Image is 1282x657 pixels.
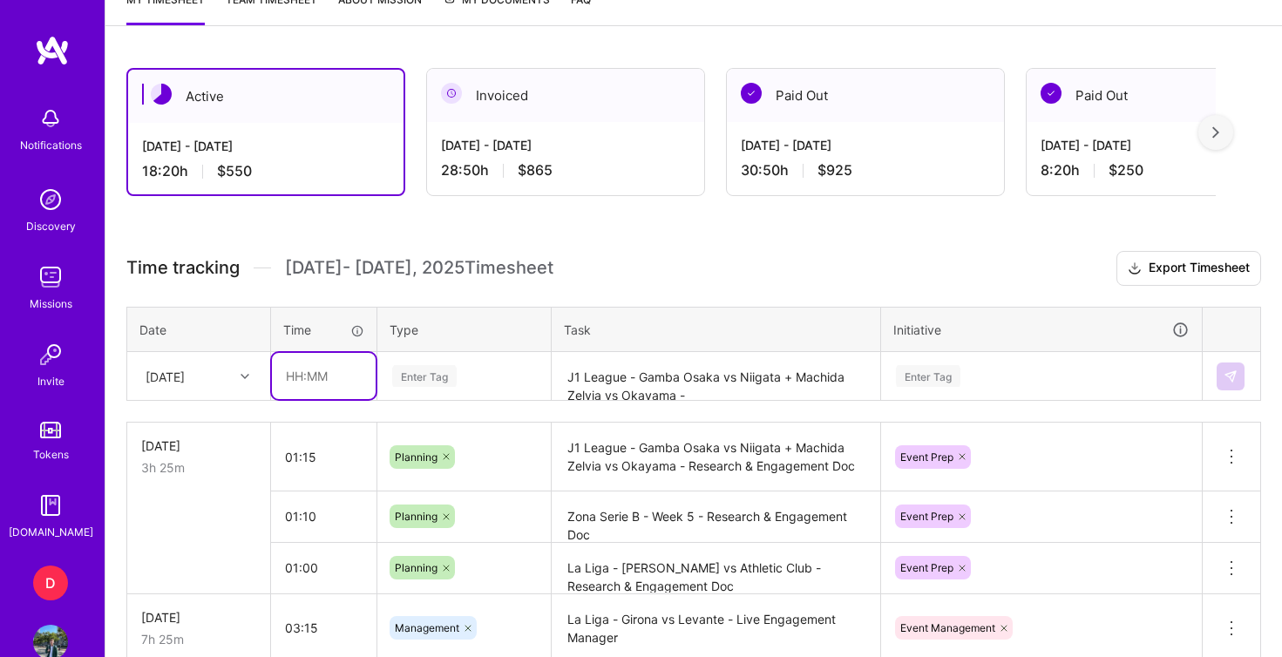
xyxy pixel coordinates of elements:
[127,307,271,352] th: Date
[33,337,68,372] img: Invite
[33,488,68,523] img: guide book
[30,295,72,313] div: Missions
[126,257,240,279] span: Time tracking
[241,372,249,381] i: icon Chevron
[518,161,553,179] span: $865
[817,161,852,179] span: $925
[33,182,68,217] img: discovery
[900,510,953,523] span: Event Prep
[1128,260,1142,278] i: icon Download
[1212,126,1219,139] img: right
[741,161,990,179] div: 30:50 h
[146,367,185,385] div: [DATE]
[33,566,68,600] div: D
[217,162,252,180] span: $550
[741,136,990,154] div: [DATE] - [DATE]
[271,545,376,591] input: HH:MM
[141,458,256,477] div: 3h 25m
[271,605,376,651] input: HH:MM
[141,437,256,455] div: [DATE]
[271,434,376,480] input: HH:MM
[271,493,376,539] input: HH:MM
[142,162,390,180] div: 18:20 h
[553,545,878,593] textarea: La Liga - [PERSON_NAME] vs Athletic Club - Research & Engagement Doc
[900,621,995,634] span: Event Management
[441,161,690,179] div: 28:50 h
[900,450,953,464] span: Event Prep
[377,307,552,352] th: Type
[441,83,462,104] img: Invoiced
[893,320,1190,340] div: Initiative
[283,321,364,339] div: Time
[141,630,256,648] div: 7h 25m
[553,354,878,400] textarea: J1 League - Gamba Osaka vs Niigata + Machida Zelvia vs Okayama -
[896,362,960,389] div: Enter Tag
[900,561,953,574] span: Event Prep
[553,424,878,491] textarea: J1 League - Gamba Osaka vs Niigata + Machida Zelvia vs Okayama - Research & Engagement Doc
[392,362,457,389] div: Enter Tag
[285,257,553,279] span: [DATE] - [DATE] , 2025 Timesheet
[20,136,82,154] div: Notifications
[33,445,69,464] div: Tokens
[33,260,68,295] img: teamwork
[40,422,61,438] img: tokens
[427,69,704,122] div: Invoiced
[1041,83,1062,104] img: Paid Out
[395,450,438,464] span: Planning
[553,493,878,541] textarea: Zona Serie B - Week 5 - Research & Engagement Doc
[142,137,390,155] div: [DATE] - [DATE]
[395,510,438,523] span: Planning
[741,83,762,104] img: Paid Out
[441,136,690,154] div: [DATE] - [DATE]
[1224,369,1238,383] img: Submit
[272,353,376,399] input: HH:MM
[141,608,256,627] div: [DATE]
[1116,251,1261,286] button: Export Timesheet
[395,621,459,634] span: Management
[727,69,1004,122] div: Paid Out
[26,217,76,235] div: Discovery
[128,70,404,123] div: Active
[9,523,93,541] div: [DOMAIN_NAME]
[552,307,881,352] th: Task
[33,101,68,136] img: bell
[1109,161,1143,179] span: $250
[395,561,438,574] span: Planning
[151,84,172,105] img: Active
[35,35,70,66] img: logo
[29,566,72,600] a: D
[37,372,64,390] div: Invite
